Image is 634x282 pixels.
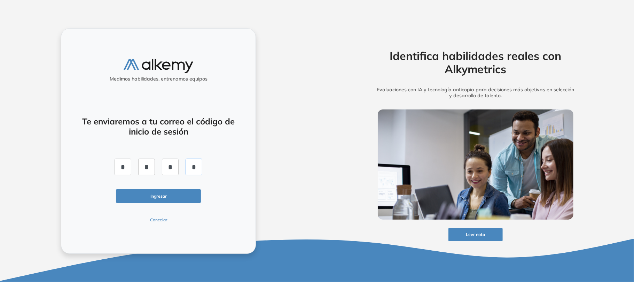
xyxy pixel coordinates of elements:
[367,87,584,99] h5: Evaluaciones con IA y tecnología anticopia para decisiones más objetivas en selección y desarroll...
[116,189,201,203] button: Ingresar
[367,49,584,76] h2: Identifica habilidades reales con Alkymetrics
[64,76,253,82] h5: Medimos habilidades, entrenamos equipos
[116,217,201,223] button: Cancelar
[80,116,237,137] h4: Te enviaremos a tu correo el código de inicio de sesión
[448,228,503,242] button: Leer nota
[378,109,573,220] img: img-more-info
[124,59,193,73] img: logo-alkemy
